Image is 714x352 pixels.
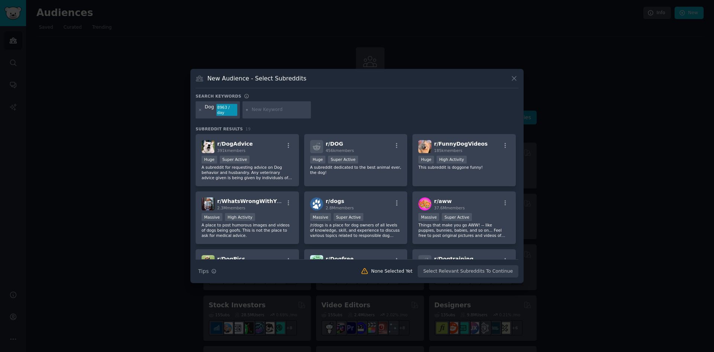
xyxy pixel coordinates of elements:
span: r/ aww [434,198,451,204]
h3: Search keywords [196,93,241,99]
div: High Activity [225,213,255,221]
div: Huge [202,156,217,164]
p: /r/dogs is a place for dog owners of all levels of knowledge, skill, and experience to discuss va... [310,222,402,238]
div: Massive [310,213,331,221]
div: None Selected Yet [371,268,412,275]
img: dogs [310,197,323,210]
div: Huge [418,156,434,164]
span: r/ Dogfree [326,256,354,262]
input: New Keyword [252,107,308,113]
img: Dogfree [310,255,323,268]
span: r/ DogPics [217,256,245,262]
img: aww [418,197,431,210]
span: Tips [198,267,209,275]
p: Things that make you go AWW! -- like puppies, bunnies, babies, and so on... Feel free to post ori... [418,222,510,238]
div: Dog [205,104,214,116]
div: Massive [202,213,222,221]
span: 2.8M members [326,206,354,210]
span: r/ FunnyDogVideos [434,141,488,147]
div: Super Active [442,213,472,221]
img: WhatsWrongWithYourDog [202,197,215,210]
span: 37.6M members [434,206,464,210]
img: FunnyDogVideos [418,140,431,153]
span: r/ DogAdvice [217,141,253,147]
span: r/ Dogtraining [434,256,473,262]
span: r/ WhatsWrongWithYourDog [217,198,298,204]
span: 185k members [434,148,462,153]
img: DogAdvice [202,140,215,153]
button: Tips [196,265,219,278]
span: r/ dogs [326,198,344,204]
img: DogPics [202,255,215,268]
div: Super Active [328,156,358,164]
p: A subreddit for requesting advice on Dog behavior and husbandry. Any veterinary advice given is b... [202,165,293,180]
span: 2.3M members [217,206,245,210]
div: Super Active [334,213,364,221]
span: 391k members [217,148,245,153]
span: r/ DOG [326,141,343,147]
h3: New Audience - Select Subreddits [208,74,306,82]
p: A place to post humorous images and videos of dogs being goofs. This is not the place to ask for ... [202,222,293,238]
div: High Activity [437,156,467,164]
span: 456k members [326,148,354,153]
div: 8963 / day [216,104,237,116]
span: 19 [245,127,251,131]
div: Massive [418,213,439,221]
p: A subreddit dedicated to the best animal ever, the dog! [310,165,402,175]
div: Super Active [220,156,250,164]
div: Huge [310,156,326,164]
span: Subreddit Results [196,126,243,131]
p: This subreddit is doggone funny! [418,165,510,170]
